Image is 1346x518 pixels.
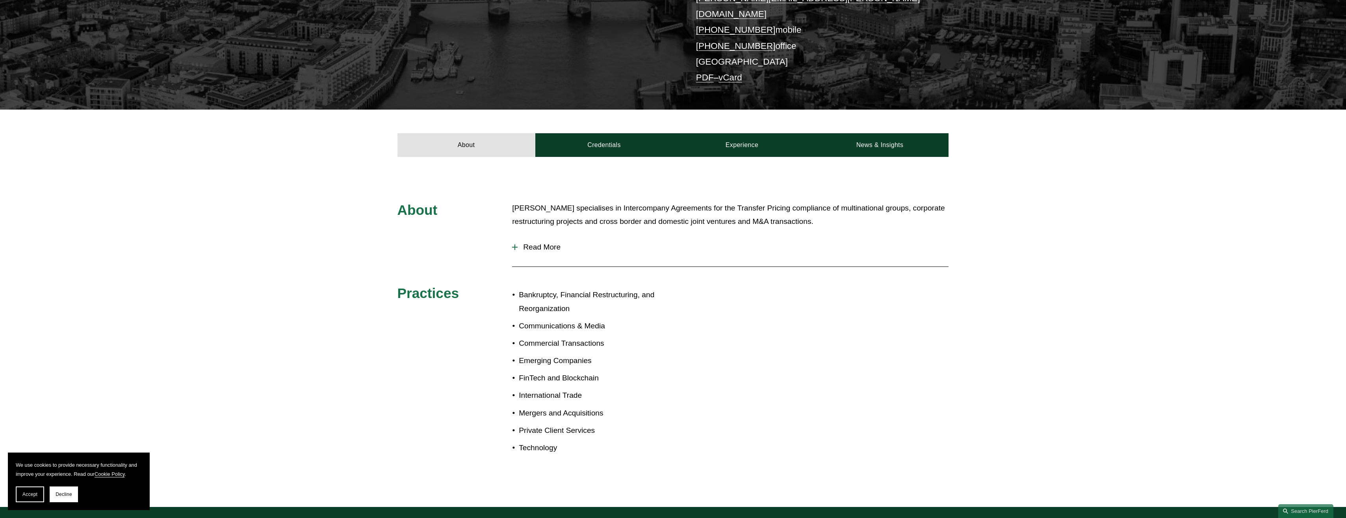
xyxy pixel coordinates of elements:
[16,486,44,502] button: Accept
[56,492,72,497] span: Decline
[397,202,438,218] span: About
[519,389,673,402] p: International Trade
[16,460,142,479] p: We use cookies to provide necessary functionality and improve your experience. Read our .
[1278,504,1333,518] a: Search this site
[519,441,673,455] p: Technology
[8,453,150,510] section: Cookie banner
[512,201,949,229] p: [PERSON_NAME] specialises in Intercompany Agreements for the Transfer Pricing compliance of multi...
[519,406,673,420] p: Mergers and Acquisitions
[519,288,673,315] p: Bankruptcy, Financial Restructuring, and Reorganization
[519,319,673,333] p: Communications & Media
[535,133,673,157] a: Credentials
[696,41,776,51] a: [PHONE_NUMBER]
[519,424,673,438] p: Private Client Services
[397,133,535,157] a: About
[519,354,673,368] p: Emerging Companies
[397,285,459,301] span: Practices
[519,371,673,385] p: FinTech and Blockchain
[696,73,714,82] a: PDF
[673,133,811,157] a: Experience
[811,133,949,157] a: News & Insights
[696,25,776,35] a: [PHONE_NUMBER]
[95,471,125,477] a: Cookie Policy
[519,337,673,350] p: Commercial Transactions
[22,492,37,497] span: Accept
[718,73,742,82] a: vCard
[512,237,949,257] button: Read More
[50,486,78,502] button: Decline
[518,243,949,252] span: Read More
